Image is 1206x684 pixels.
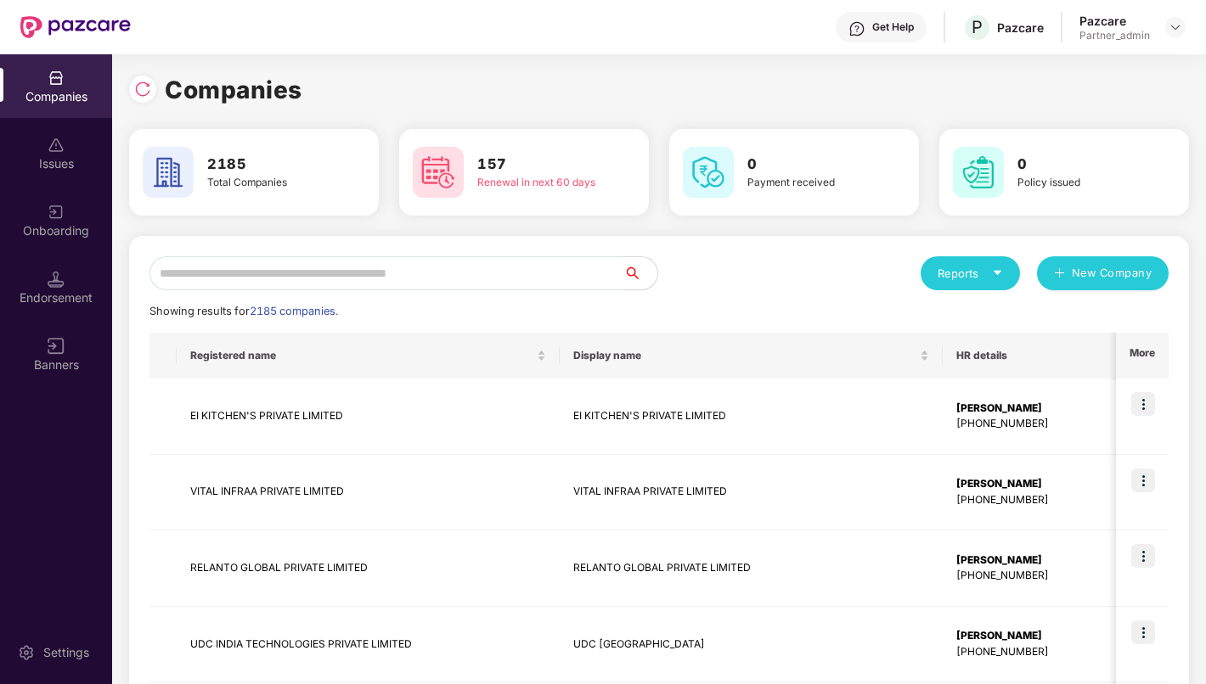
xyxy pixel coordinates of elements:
span: 2185 companies. [250,305,338,317]
div: Policy issued [1017,175,1141,191]
span: Registered name [190,349,533,362]
h3: 0 [1017,154,1141,176]
div: Settings [38,644,94,661]
div: [PHONE_NUMBER] [956,416,1130,432]
h3: 0 [747,154,871,176]
td: RELANTO GLOBAL PRIVATE LIMITED [177,530,560,607]
td: EI KITCHEN'S PRIVATE LIMITED [177,378,560,455]
div: Total Companies [207,175,331,191]
div: [PHONE_NUMBER] [956,492,1130,508]
span: Showing results for [149,305,338,317]
div: Pazcare [1079,13,1150,29]
span: search [623,266,657,280]
th: Registered name [177,333,560,378]
td: VITAL INFRAA PRIVATE LIMITED [560,455,943,531]
span: caret-down [992,267,1003,278]
td: UDC [GEOGRAPHIC_DATA] [560,607,943,683]
div: Get Help [872,20,914,34]
h3: 157 [477,154,601,176]
img: svg+xml;base64,PHN2ZyB3aWR0aD0iMjAiIGhlaWdodD0iMjAiIHZpZXdCb3g9IjAgMCAyMCAyMCIgZmlsbD0ibm9uZSIgeG... [48,204,65,221]
div: Renewal in next 60 days [477,175,601,191]
img: icon [1131,620,1155,644]
img: svg+xml;base64,PHN2ZyBpZD0iRHJvcGRvd24tMzJ4MzIiIHhtbG5zPSJodHRwOi8vd3d3LnczLm9yZy8yMDAwL3N2ZyIgd2... [1169,20,1182,34]
img: icon [1131,544,1155,568]
td: RELANTO GLOBAL PRIVATE LIMITED [560,530,943,607]
button: plusNew Company [1037,256,1169,290]
img: svg+xml;base64,PHN2ZyBpZD0iSXNzdWVzX2Rpc2FibGVkIiB4bWxucz0iaHR0cDovL3d3dy53My5vcmcvMjAwMC9zdmciIH... [48,137,65,154]
h1: Companies [165,71,302,109]
img: svg+xml;base64,PHN2ZyB4bWxucz0iaHR0cDovL3d3dy53My5vcmcvMjAwMC9zdmciIHdpZHRoPSI2MCIgaGVpZ2h0PSI2MC... [143,147,194,198]
img: svg+xml;base64,PHN2ZyB3aWR0aD0iMTYiIGhlaWdodD0iMTYiIHZpZXdCb3g9IjAgMCAxNiAxNiIgZmlsbD0ibm9uZSIgeG... [48,338,65,355]
div: [PHONE_NUMBER] [956,568,1130,584]
th: Display name [560,333,943,378]
div: [PERSON_NAME] [956,401,1130,417]
th: HR details [943,333,1144,378]
img: icon [1131,468,1155,492]
img: svg+xml;base64,PHN2ZyB3aWR0aD0iMTQuNSIgaGVpZ2h0PSIxNC41IiB2aWV3Qm94PSIwIDAgMTYgMTYiIGZpbGw9Im5vbm... [48,271,65,288]
div: Pazcare [997,20,1044,36]
img: svg+xml;base64,PHN2ZyBpZD0iUmVsb2FkLTMyeDMyIiB4bWxucz0iaHR0cDovL3d3dy53My5vcmcvMjAwMC9zdmciIHdpZH... [134,81,151,98]
div: [PHONE_NUMBER] [956,644,1130,660]
img: svg+xml;base64,PHN2ZyBpZD0iSGVscC0zMngzMiIgeG1sbnM9Imh0dHA6Ly93d3cudzMub3JnLzIwMDAvc3ZnIiB3aWR0aD... [848,20,865,37]
span: Display name [573,349,916,362]
span: New Company [1072,265,1152,282]
img: svg+xml;base64,PHN2ZyB4bWxucz0iaHR0cDovL3d3dy53My5vcmcvMjAwMC9zdmciIHdpZHRoPSI2MCIgaGVpZ2h0PSI2MC... [953,147,1004,198]
td: VITAL INFRAA PRIVATE LIMITED [177,455,560,531]
td: EI KITCHEN'S PRIVATE LIMITED [560,378,943,455]
img: svg+xml;base64,PHN2ZyBpZD0iU2V0dGluZy0yMHgyMCIgeG1sbnM9Imh0dHA6Ly93d3cudzMub3JnLzIwMDAvc3ZnIiB3aW... [18,644,35,661]
div: [PERSON_NAME] [956,628,1130,644]
div: Payment received [747,175,871,191]
button: search [623,256,658,290]
div: Reports [938,265,1003,282]
div: [PERSON_NAME] [956,476,1130,492]
img: icon [1131,392,1155,416]
div: Partner_admin [1079,29,1150,42]
div: [PERSON_NAME] [956,552,1130,569]
td: UDC INDIA TECHNOLOGIES PRIVATE LIMITED [177,607,560,683]
th: More [1116,333,1169,378]
span: plus [1054,267,1065,281]
img: svg+xml;base64,PHN2ZyB4bWxucz0iaHR0cDovL3d3dy53My5vcmcvMjAwMC9zdmciIHdpZHRoPSI2MCIgaGVpZ2h0PSI2MC... [413,147,464,198]
img: svg+xml;base64,PHN2ZyB4bWxucz0iaHR0cDovL3d3dy53My5vcmcvMjAwMC9zdmciIHdpZHRoPSI2MCIgaGVpZ2h0PSI2MC... [683,147,734,198]
img: svg+xml;base64,PHN2ZyBpZD0iQ29tcGFuaWVzIiB4bWxucz0iaHR0cDovL3d3dy53My5vcmcvMjAwMC9zdmciIHdpZHRoPS... [48,70,65,87]
h3: 2185 [207,154,331,176]
img: New Pazcare Logo [20,16,131,38]
span: P [972,17,983,37]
